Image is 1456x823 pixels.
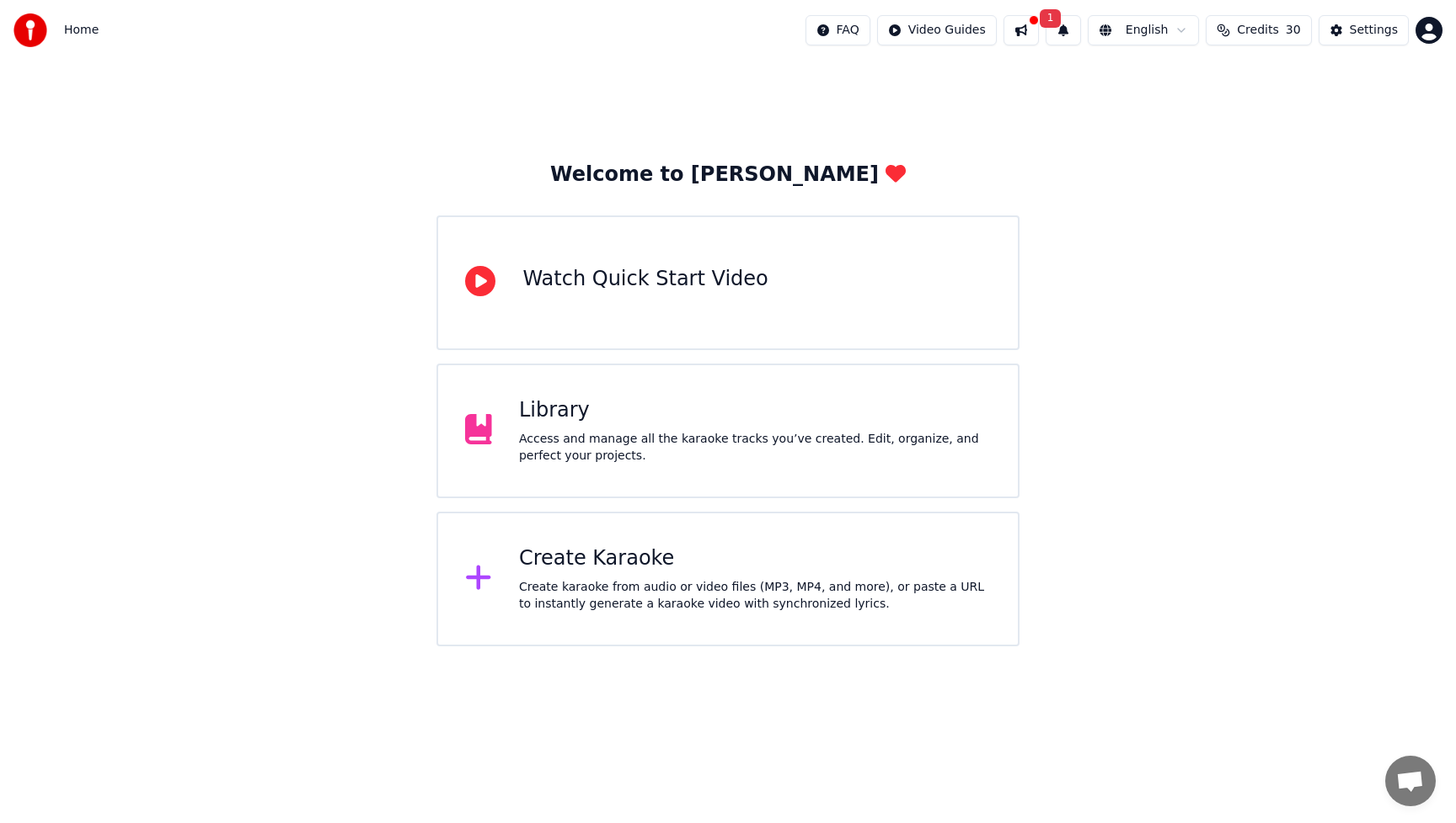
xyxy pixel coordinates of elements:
[550,162,906,188] div: Welcome to [PERSON_NAME]
[522,266,768,293] div: Watch Quick Start Video
[1350,22,1398,39] div: Settings
[64,22,99,39] span: Home
[519,397,991,424] div: Library
[519,545,991,572] div: Create Karaoke
[877,15,997,45] button: Video Guides
[13,13,47,47] img: youka
[519,431,991,465] div: Access and manage all the karaoke tracks you’ve created. Edit, organize, and perfect your projects.
[1040,9,1062,28] span: 1
[1286,22,1301,39] span: 30
[806,15,870,45] button: FAQ
[64,22,99,39] nav: breadcrumb
[519,579,991,613] div: Create karaoke from audio or video files (MP3, MP4, and more), or paste a URL to instantly genera...
[1237,22,1278,39] span: Credits
[1046,15,1081,45] button: 1
[1206,15,1311,45] button: Credits30
[1319,15,1409,45] button: Settings
[1385,756,1436,806] div: Open chat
